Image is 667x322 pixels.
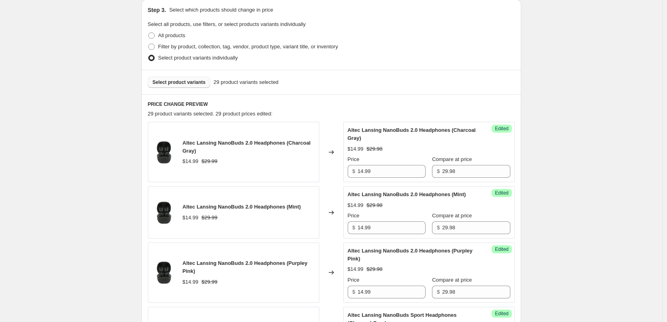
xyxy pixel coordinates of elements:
[201,278,217,286] strike: $29.99
[148,77,211,88] button: Select product variants
[148,111,273,117] span: 29 product variants selected. 29 product prices edited:
[432,156,472,162] span: Compare at price
[437,225,440,231] span: $
[183,278,199,286] div: $14.99
[158,55,238,61] span: Select product variants individually
[437,168,440,174] span: $
[183,157,199,165] div: $14.99
[183,140,311,154] span: Altec Lansing NanoBuds 2.0 Headphones (Charcoal Gray)
[158,32,185,38] span: All products
[148,101,515,107] h6: PRICE CHANGE PREVIEW
[348,127,476,141] span: Altec Lansing NanoBuds 2.0 Headphones (Charcoal Gray)
[495,310,508,317] span: Edited
[348,156,360,162] span: Price
[213,78,279,86] span: 29 product variants selected
[348,191,466,197] span: Altec Lansing NanoBuds 2.0 Headphones (Mint)
[348,248,473,262] span: Altec Lansing NanoBuds 2.0 Headphones (Purpley Pink)
[152,201,176,225] img: NANOBUDS2.0HERO_0001_82068395_1_80x.jpg
[495,190,508,196] span: Edited
[158,44,338,50] span: Filter by product, collection, tag, vendor, product type, variant title, or inventory
[348,145,364,153] div: $14.99
[152,260,176,284] img: NANOBUDS2.0HERO_0001_82068395_1_80x.jpg
[432,277,472,283] span: Compare at price
[352,289,355,295] span: $
[183,204,301,210] span: Altec Lansing NanoBuds 2.0 Headphones (Mint)
[352,225,355,231] span: $
[366,265,382,273] strike: $29.98
[366,201,382,209] strike: $29.98
[348,265,364,273] div: $14.99
[437,289,440,295] span: $
[352,168,355,174] span: $
[495,125,508,132] span: Edited
[201,214,217,222] strike: $29.99
[153,79,206,85] span: Select product variants
[495,246,508,252] span: Edited
[201,157,217,165] strike: $29.99
[148,6,166,14] h2: Step 3.
[183,260,308,274] span: Altec Lansing NanoBuds 2.0 Headphones (Purpley Pink)
[148,21,306,27] span: Select all products, use filters, or select products variants individually
[152,140,176,164] img: NANOBUDS2.0HERO_0001_82068395_1_80x.jpg
[348,277,360,283] span: Price
[366,145,382,153] strike: $29.98
[348,213,360,219] span: Price
[169,6,273,14] p: Select which products should change in price
[183,214,199,222] div: $14.99
[432,213,472,219] span: Compare at price
[348,201,364,209] div: $14.99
